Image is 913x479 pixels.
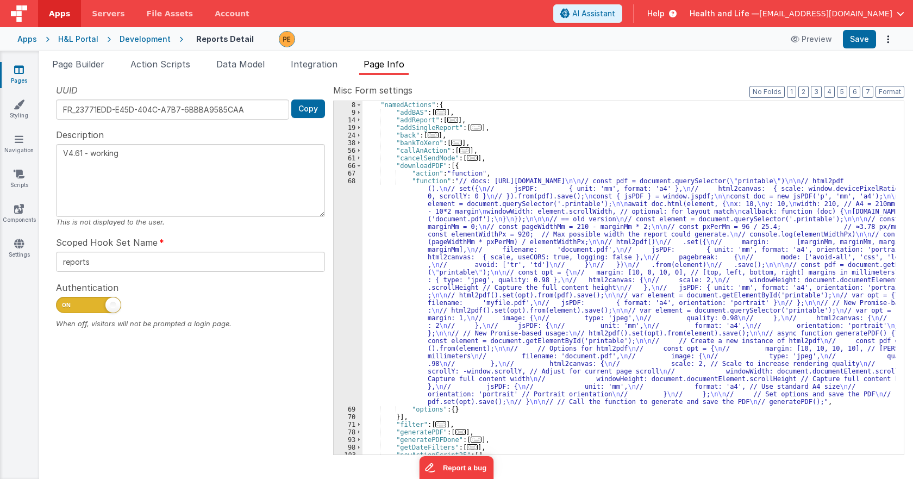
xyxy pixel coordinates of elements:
span: ... [455,429,466,435]
div: Development [120,34,171,45]
span: ... [428,132,439,138]
button: Save [843,30,876,48]
span: Health and Life — [690,8,759,19]
div: 8 [334,101,362,109]
button: 3 [811,86,822,98]
button: No Folds [749,86,785,98]
span: Page Info [364,59,404,70]
div: H&L Portal [58,34,98,45]
span: ... [467,444,478,450]
button: Preview [784,30,839,48]
span: ... [471,437,481,443]
span: UUID [56,84,78,97]
span: ... [451,140,462,146]
span: Authentication [56,281,118,294]
button: Copy [291,99,325,118]
button: AI Assistant [553,4,622,23]
div: 103 [334,451,362,459]
span: [EMAIL_ADDRESS][DOMAIN_NAME] [759,8,892,19]
span: ... [447,117,458,123]
span: Help [647,8,665,19]
span: ... [435,421,446,427]
div: 9 [334,109,362,116]
button: 7 [862,86,873,98]
div: 66 [334,162,362,170]
button: Options [880,32,896,47]
div: 56 [334,147,362,154]
h4: Reports Detail [196,35,254,43]
span: ... [471,125,481,130]
span: ... [435,109,446,115]
div: 78 [334,428,362,436]
div: Apps [17,34,37,45]
div: 67 [334,170,362,177]
button: 1 [787,86,796,98]
div: 14 [334,116,362,124]
img: 9824c9b2ced8ee662419f2f3ea18dbb0 [279,32,295,47]
div: 24 [334,132,362,139]
div: 68 [334,177,362,406]
span: Apps [49,8,70,19]
span: Description [56,128,104,141]
button: 4 [824,86,835,98]
span: Scoped Hook Set Name [56,236,158,249]
div: 19 [334,124,362,132]
div: 98 [334,444,362,451]
div: 61 [334,154,362,162]
span: Page Builder [52,59,104,70]
div: 69 [334,406,362,413]
span: Integration [291,59,337,70]
div: 38 [334,139,362,147]
button: Health and Life — [EMAIL_ADDRESS][DOMAIN_NAME] [690,8,904,19]
span: ... [467,155,478,161]
span: File Assets [147,8,193,19]
div: 93 [334,436,362,444]
span: Servers [92,8,124,19]
span: ... [459,147,470,153]
span: Action Scripts [130,59,190,70]
span: Data Model [216,59,265,70]
div: When off, visitors will not be prompted a login page. [56,319,325,329]
button: Format [876,86,904,98]
span: AI Assistant [572,8,615,19]
span: Misc Form settings [333,84,412,97]
iframe: Marker.io feedback button [420,456,494,479]
button: 6 [849,86,860,98]
div: 71 [334,421,362,428]
button: 2 [798,86,809,98]
div: 70 [334,413,362,421]
div: This is not displayed to the user. [56,217,325,227]
button: 5 [837,86,847,98]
